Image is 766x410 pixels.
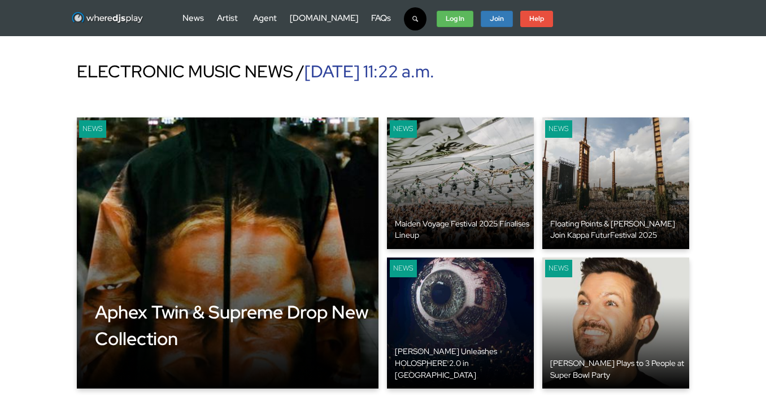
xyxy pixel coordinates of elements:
div: Aphex Twin & Supreme Drop New Collection [95,299,379,352]
div: News [79,120,106,138]
div: News [390,260,417,277]
div: [PERSON_NAME] Plays to 3 People at Super Bowl Party [550,357,689,381]
a: [DOMAIN_NAME] [290,12,358,24]
img: keyboard [387,117,534,249]
div: Maiden Voyage Festival 2025 Finalises Lineup [395,218,534,241]
div: Floating Points & [PERSON_NAME] Join Kappa FuturFestival 2025 [550,218,689,241]
div: News [545,260,572,277]
img: WhereDJsPlay [71,11,144,25]
a: Agent [253,12,277,24]
img: Gamer [77,117,379,389]
a: Help [520,11,553,28]
a: keyboard News Floating Points & [PERSON_NAME] Join Kappa FuturFestival 2025 [542,117,689,249]
a: keyboard News [PERSON_NAME] Unleashes HOLOSPHERE 2.0 in [GEOGRAPHIC_DATA] [387,258,534,389]
strong: Log In [446,14,464,23]
div: News [390,120,417,138]
span: [DATE] 11:22 a.m. [304,60,434,82]
strong: Join [490,14,504,23]
a: Gamer News Aphex Twin & Supreme Drop New Collection [77,117,379,389]
a: keyboard News Maiden Voyage Festival 2025 Finalises Lineup [387,117,534,249]
a: News [182,12,204,24]
a: FAQs [371,12,391,24]
a: keyboard News [PERSON_NAME] Plays to 3 People at Super Bowl Party [542,258,689,389]
div: ELECTRONIC MUSIC NEWS / [77,59,690,84]
img: keyboard [542,117,689,249]
a: Log In [437,11,473,28]
div: [PERSON_NAME] Unleashes HOLOSPHERE 2.0 in [GEOGRAPHIC_DATA] [395,346,534,381]
img: keyboard [542,258,689,389]
a: Join [481,11,513,28]
img: keyboard [387,258,534,389]
a: Artist [217,12,238,24]
div: News [545,120,572,138]
strong: Help [529,14,544,23]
